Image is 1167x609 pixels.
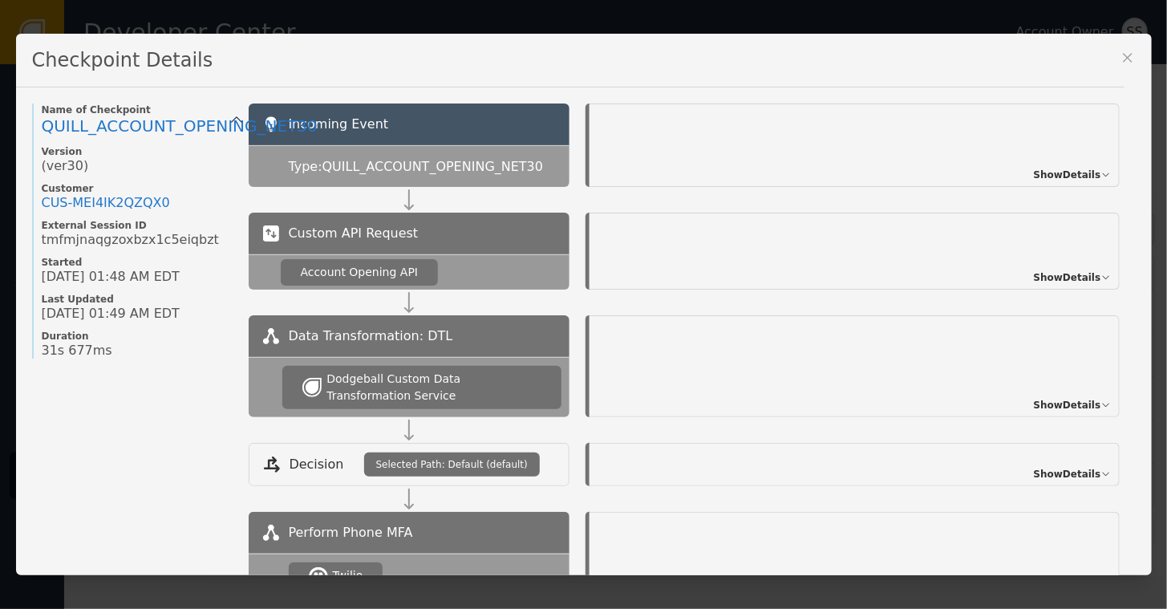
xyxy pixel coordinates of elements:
div: Account Opening API [301,264,419,281]
span: Perform Phone MFA [289,523,413,542]
span: QUILL_ACCOUNT_OPENING_NET30 [42,116,318,136]
span: Data Transformation: DTL [289,327,453,346]
div: Checkpoint Details [16,34,1124,87]
span: Show Details [1034,398,1101,412]
span: [DATE] 01:49 AM EDT [42,306,180,322]
span: Decision [290,455,344,474]
span: Type: QUILL_ACCOUNT_OPENING_NET30 [289,157,544,177]
span: Selected Path: Default (default) [376,457,528,472]
span: Customer [42,182,233,195]
div: Dodgeball Custom Data Transformation Service [326,371,541,404]
a: CUS-MEI4IK2QZQX0 [42,195,170,211]
span: tmfmjnaqgzoxbzx1c5eiqbzt [42,232,219,248]
span: Duration [42,330,233,343]
div: CUS- MEI4IK2QZQX0 [42,195,170,211]
span: Started [42,256,233,269]
span: (ver 30 ) [42,158,89,174]
span: Name of Checkpoint [42,104,233,116]
span: Show Details [1034,168,1101,182]
span: 31s 677ms [42,343,112,359]
span: Show Details [1034,467,1101,481]
span: Version [42,145,233,158]
span: [DATE] 01:48 AM EDT [42,269,180,285]
div: Twilio [333,567,363,584]
span: Show Details [1034,270,1101,285]
span: Custom API Request [289,224,419,243]
a: QUILL_ACCOUNT_OPENING_NET30 [42,116,233,137]
span: Incoming Event [289,116,389,132]
span: External Session ID [42,219,233,232]
span: Last Updated [42,293,233,306]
